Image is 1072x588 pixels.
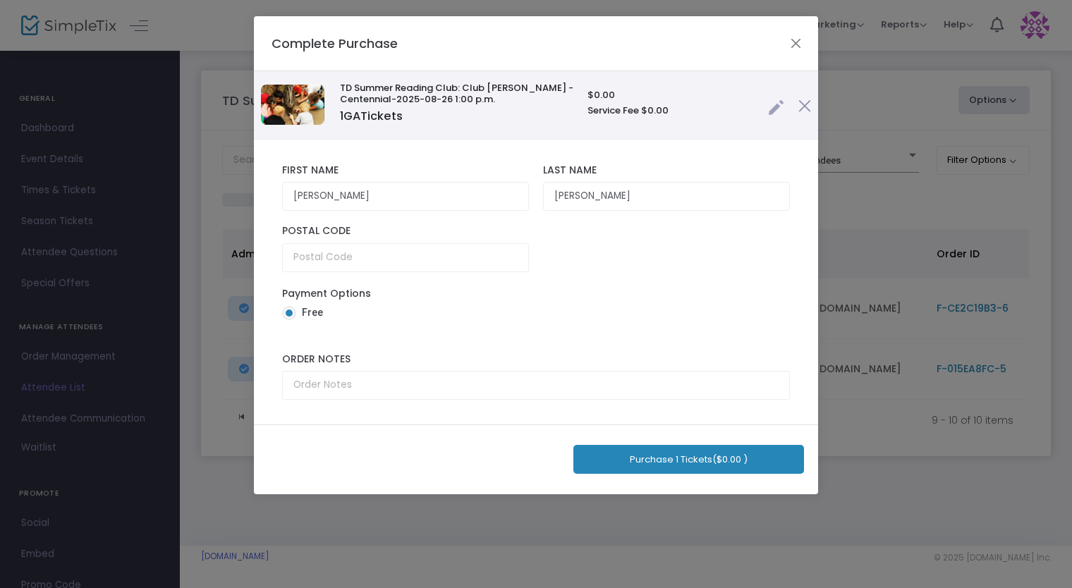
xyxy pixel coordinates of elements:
label: Payment Options [282,286,371,301]
span: 1 [340,108,343,124]
label: Last Name [543,164,790,177]
img: cross.png [798,99,811,112]
h6: $0.00 [587,90,754,101]
span: GA [340,108,403,124]
input: Last Name [543,182,790,211]
input: First Name [282,182,529,211]
label: First Name [282,164,529,177]
span: -2025-08-26 1:00 p.m. [391,92,495,106]
h6: TD Summer Reading Club: Club [PERSON_NAME] - Centennial [340,82,573,104]
img: 638887260744439436rex.png [261,85,324,125]
label: Order Notes [282,353,790,366]
button: Purchase 1 Tickets($0.00 ) [573,445,804,474]
span: Tickets [360,108,403,124]
h4: Complete Purchase [272,34,398,53]
span: Free [296,305,323,320]
label: Postal Code [282,225,529,238]
h6: Service Fee $0.00 [587,105,754,116]
input: Order Notes [282,371,790,400]
input: Postal Code [282,243,529,272]
button: Close [787,34,805,52]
